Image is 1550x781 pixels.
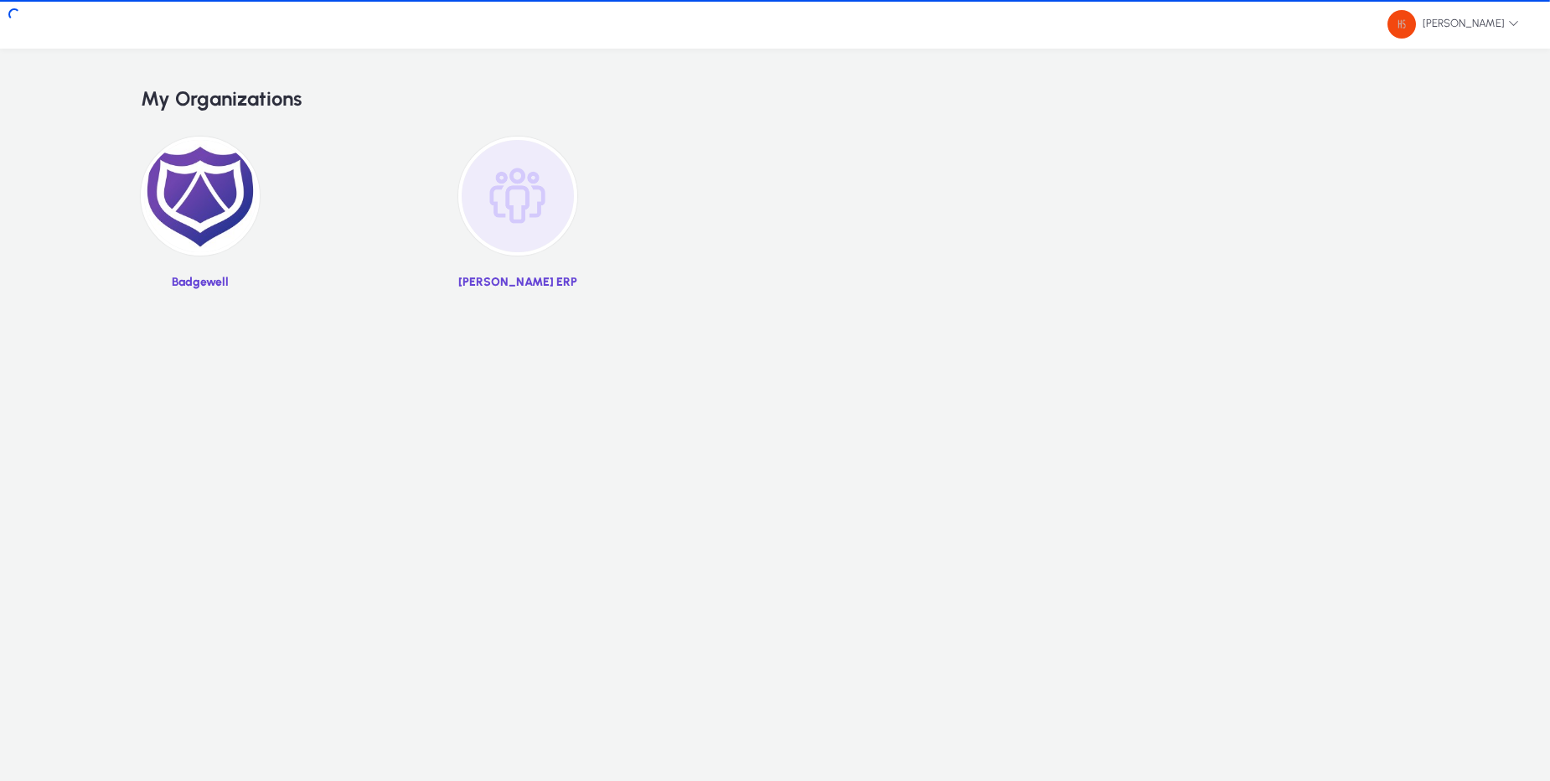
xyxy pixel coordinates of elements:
h2: My Organizations [141,87,1409,111]
img: organization-placeholder.png [458,137,577,256]
a: [PERSON_NAME] ERP [458,137,577,302]
img: 2.png [141,137,260,256]
button: [PERSON_NAME] [1374,9,1532,39]
p: Badgewell [141,276,260,290]
a: Badgewell [141,137,260,302]
span: [PERSON_NAME] [1387,10,1519,39]
p: [PERSON_NAME] ERP [458,276,577,290]
img: 48.png [1387,10,1416,39]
